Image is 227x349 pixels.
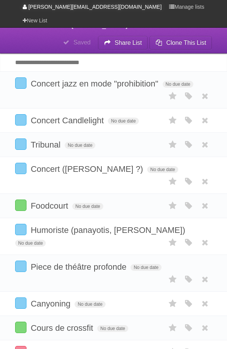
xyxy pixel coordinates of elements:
[31,299,72,308] span: Canyoning
[166,322,180,334] label: Star task
[31,201,70,211] span: Foodcourt
[31,140,62,149] span: Tribunal
[31,323,95,333] span: Cours de crossfit
[31,116,106,125] span: Concert Candlelight
[15,77,26,89] label: Done
[149,36,212,50] button: Clone This List
[166,273,180,286] label: Star task
[15,114,26,126] label: Done
[166,236,180,249] label: Star task
[166,39,206,46] b: Clone This List
[15,240,46,247] span: No due date
[75,301,105,308] span: No due date
[15,261,26,272] label: Done
[31,164,145,174] span: Concert ([PERSON_NAME] ?)
[97,325,128,332] span: No due date
[166,90,180,102] label: Star task
[15,200,26,211] label: Done
[166,297,180,310] label: Star task
[166,175,180,188] label: Star task
[23,14,47,27] a: New List
[166,114,180,127] label: Star task
[31,262,128,272] span: Piece de théâtre profonde
[31,79,160,88] span: Concert jazz en mode "prohibition"
[15,322,26,333] label: Done
[72,203,103,210] span: No due date
[115,39,142,46] b: Share List
[147,166,178,173] span: No due date
[108,118,138,124] span: No due date
[15,297,26,309] label: Done
[31,225,187,235] span: Humoriste (panayotis, [PERSON_NAME])
[166,200,180,212] label: Star task
[131,264,161,271] span: No due date
[163,81,193,88] span: No due date
[73,39,90,46] b: Saved
[15,163,26,174] label: Done
[15,224,26,235] label: Done
[166,138,180,151] label: Star task
[15,138,26,150] label: Done
[65,142,95,149] span: No due date
[98,36,148,50] button: Share List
